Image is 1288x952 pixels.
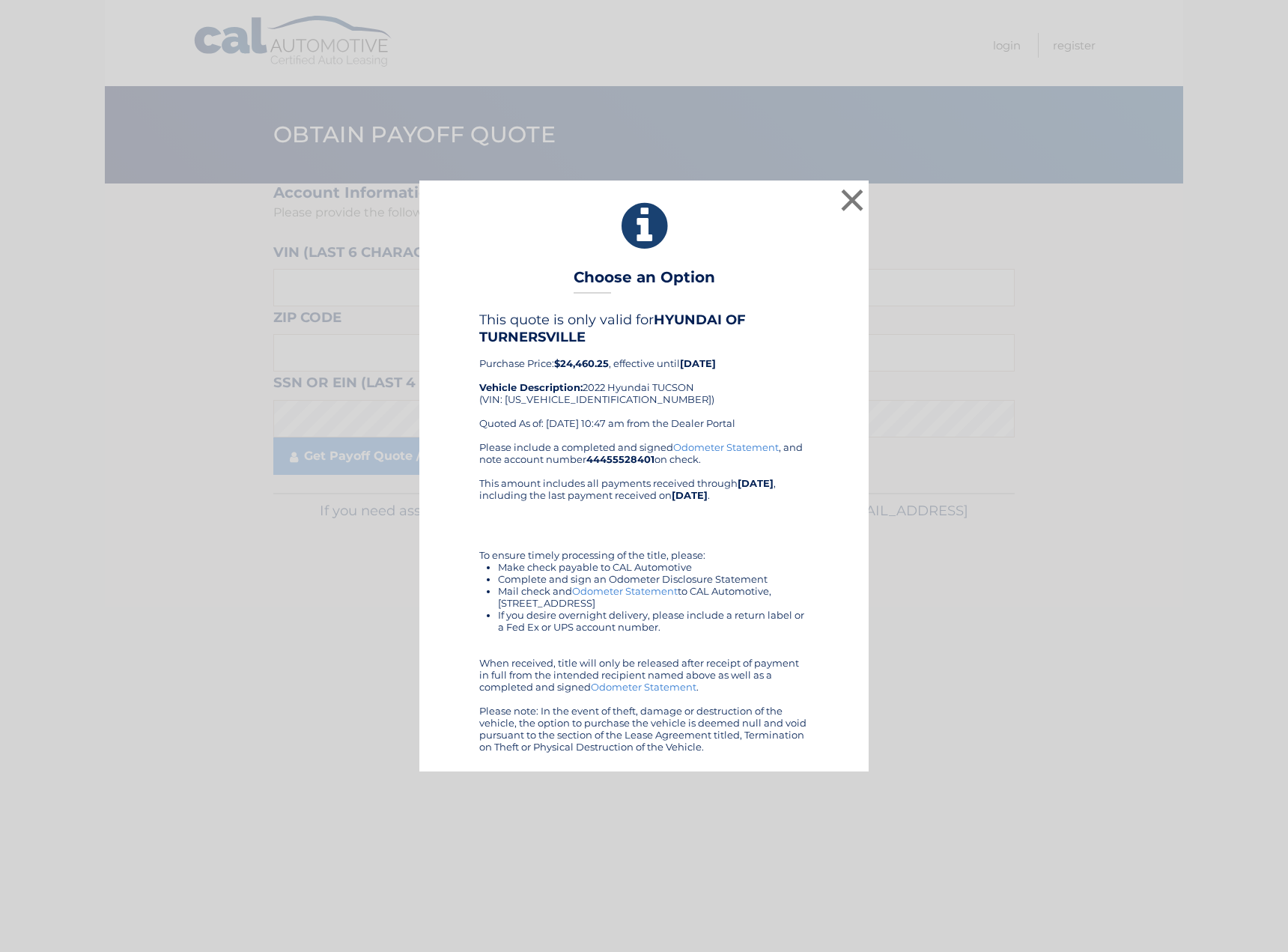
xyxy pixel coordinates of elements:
[479,381,583,393] strong: Vehicle Description:
[498,573,809,585] li: Complete and sign an Odometer Disclosure Statement
[479,441,809,753] div: Please include a completed and signed , and note account number on check. This amount includes al...
[498,561,809,573] li: Make check payable to CAL Automotive
[591,681,696,693] a: Odometer Statement
[479,312,809,440] div: Purchase Price: , effective until 2022 Hyundai TUCSON (VIN: [US_VEHICLE_IDENTIFICATION_NUMBER]) Q...
[479,312,746,345] b: HYUNDAI OF TURNERSVILLE
[672,489,708,501] b: [DATE]
[498,585,809,609] li: Mail check and to CAL Automotive, [STREET_ADDRESS]
[837,185,867,215] button: ×
[738,477,774,489] b: [DATE]
[673,441,779,453] a: Odometer Statement
[574,268,715,294] h3: Choose an Option
[554,357,609,369] b: $24,460.25
[498,609,809,633] li: If you desire overnight delivery, please include a return label or a Fed Ex or UPS account number.
[586,453,654,465] b: 44455528401
[680,357,716,369] b: [DATE]
[572,585,678,597] a: Odometer Statement
[479,312,809,345] h4: This quote is only valid for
